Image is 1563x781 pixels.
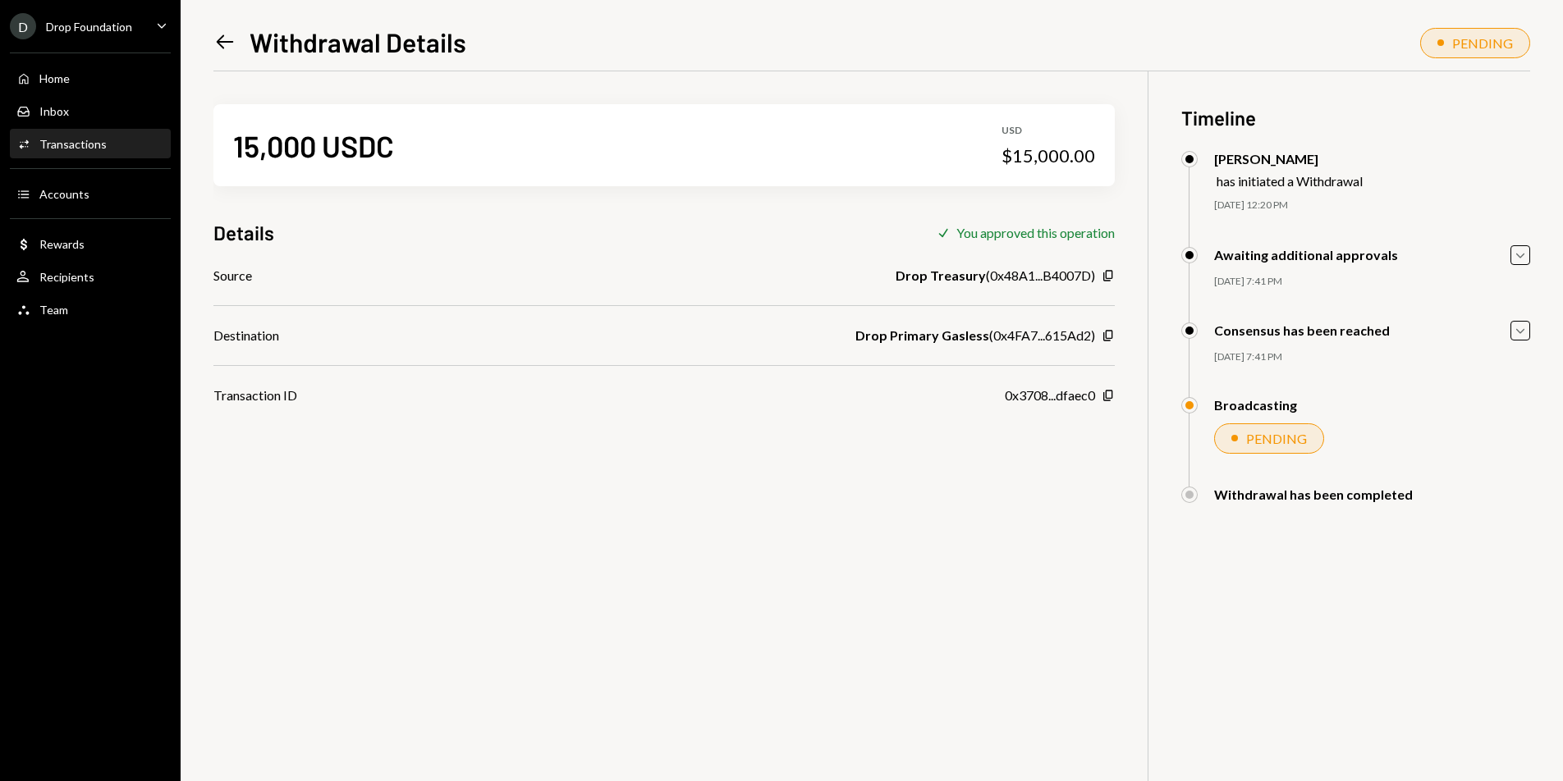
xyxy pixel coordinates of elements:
div: Inbox [39,104,69,118]
div: has initiated a Withdrawal [1217,173,1363,189]
div: [DATE] 7:41 PM [1214,350,1530,364]
a: Home [10,63,171,93]
a: Inbox [10,96,171,126]
div: PENDING [1452,35,1513,51]
div: 15,000 USDC [233,127,394,164]
b: Drop Primary Gasless [855,326,989,345]
h3: Details [213,219,274,246]
h3: Timeline [1181,104,1530,131]
div: Withdrawal has been completed [1214,486,1413,502]
a: Team [10,295,171,324]
div: [DATE] 7:41 PM [1214,275,1530,289]
b: Drop Treasury [896,266,986,285]
div: Team [39,303,68,317]
div: Consensus has been reached [1214,322,1390,338]
h1: Withdrawal Details [250,25,466,58]
div: USD [1002,124,1095,138]
div: Destination [213,326,279,345]
div: Accounts [39,187,89,201]
div: Transaction ID [213,386,297,405]
div: Rewards [39,237,85,251]
div: Drop Foundation [46,20,132,34]
div: Broadcasting [1214,397,1297,413]
div: [DATE] 12:20 PM [1214,199,1530,212]
div: Recipients [39,270,94,284]
div: Home [39,71,70,85]
div: Source [213,266,252,285]
div: Transactions [39,137,107,151]
div: $15,000.00 [1002,144,1095,167]
div: ( 0x4FA7...615Ad2 ) [855,326,1095,345]
div: Awaiting additional approvals [1214,247,1398,263]
div: D [10,13,36,39]
a: Accounts [10,179,171,208]
a: Transactions [10,129,171,158]
a: Recipients [10,262,171,291]
div: PENDING [1246,431,1307,446]
a: Rewards [10,229,171,258]
div: ( 0x48A1...B4007D ) [896,266,1095,285]
div: You approved this operation [956,225,1115,240]
div: 0x3708...dfaec0 [1005,386,1095,405]
div: [PERSON_NAME] [1214,151,1363,167]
